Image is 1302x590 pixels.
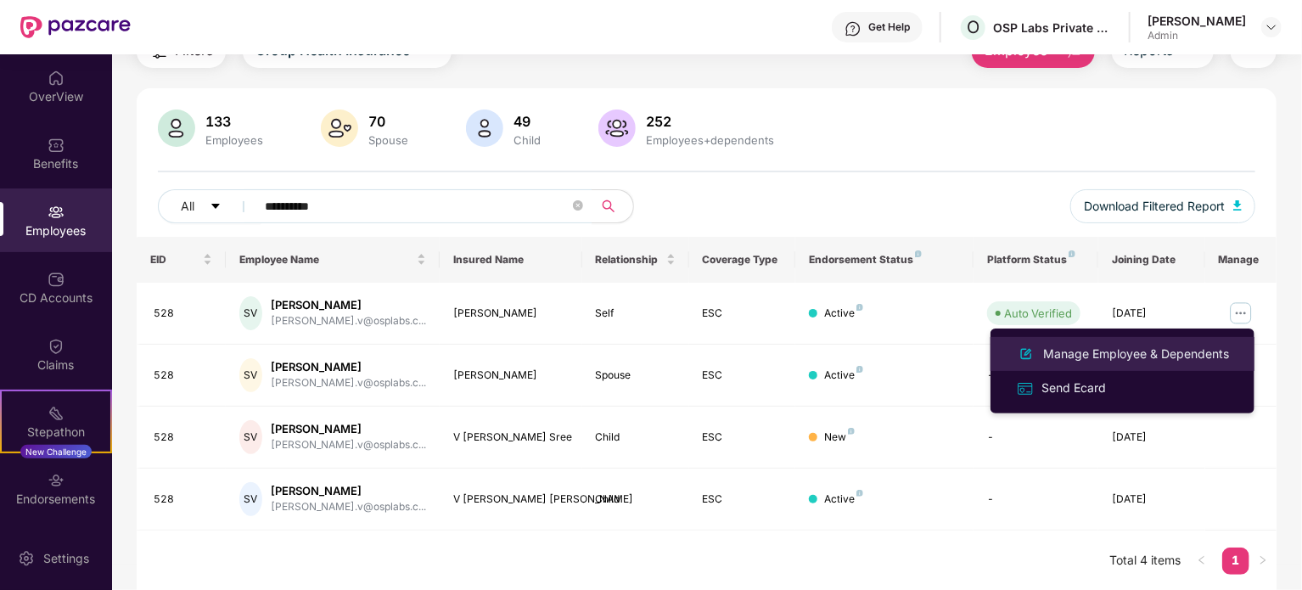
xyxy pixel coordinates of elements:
img: svg+xml;base64,PHN2ZyB4bWxucz0iaHR0cDovL3d3dy53My5vcmcvMjAwMC9zdmciIHdpZHRoPSI4IiBoZWlnaHQ9IjgiIH... [1069,250,1075,257]
img: svg+xml;base64,PHN2ZyBpZD0iQ0RfQWNjb3VudHMiIGRhdGEtbmFtZT0iQ0QgQWNjb3VudHMiIHhtbG5zPSJodHRwOi8vd3... [48,271,65,288]
li: Next Page [1249,548,1277,575]
span: search [592,199,625,213]
div: New Challenge [20,445,92,458]
div: Active [824,368,863,384]
span: All [181,197,194,216]
div: Child [596,430,676,446]
button: left [1188,548,1215,575]
img: svg+xml;base64,PHN2ZyBpZD0iSG9tZSIgeG1sbnM9Imh0dHA6Ly93d3cudzMub3JnLzIwMDAvc3ZnIiB3aWR0aD0iMjAiIG... [48,70,65,87]
img: New Pazcare Logo [20,16,131,38]
span: left [1197,555,1207,565]
div: Stepathon [2,424,110,441]
img: svg+xml;base64,PHN2ZyBpZD0iRHJvcGRvd24tMzJ4MzIiIHhtbG5zPSJodHRwOi8vd3d3LnczLm9yZy8yMDAwL3N2ZyIgd2... [1265,20,1278,34]
th: Insured Name [440,237,582,283]
div: 528 [154,306,212,322]
span: close-circle [573,200,583,211]
div: [PERSON_NAME].v@osplabs.c... [271,437,426,453]
div: Employees [202,133,267,147]
img: svg+xml;base64,PHN2ZyB4bWxucz0iaHR0cDovL3d3dy53My5vcmcvMjAwMC9zdmciIHdpZHRoPSI4IiBoZWlnaHQ9IjgiIH... [915,250,922,257]
img: svg+xml;base64,PHN2ZyB4bWxucz0iaHR0cDovL3d3dy53My5vcmcvMjAwMC9zdmciIHhtbG5zOnhsaW5rPSJodHRwOi8vd3... [1016,344,1036,364]
img: svg+xml;base64,PHN2ZyBpZD0iSGVscC0zMngzMiIgeG1sbnM9Imh0dHA6Ly93d3cudzMub3JnLzIwMDAvc3ZnIiB3aWR0aD... [845,20,861,37]
span: Employee Name [239,253,413,267]
div: 252 [643,113,777,130]
img: svg+xml;base64,PHN2ZyB4bWxucz0iaHR0cDovL3d3dy53My5vcmcvMjAwMC9zdmciIHdpZHRoPSI4IiBoZWlnaHQ9IjgiIH... [856,490,863,497]
img: svg+xml;base64,PHN2ZyB4bWxucz0iaHR0cDovL3d3dy53My5vcmcvMjAwMC9zdmciIHhtbG5zOnhsaW5rPSJodHRwOi8vd3... [321,110,358,147]
div: SV [239,482,262,516]
div: [PERSON_NAME] [271,297,426,313]
div: 528 [154,368,212,384]
img: svg+xml;base64,PHN2ZyB4bWxucz0iaHR0cDovL3d3dy53My5vcmcvMjAwMC9zdmciIHhtbG5zOnhsaW5rPSJodHRwOi8vd3... [466,110,503,147]
td: - [974,469,1098,531]
div: [PERSON_NAME].v@osplabs.c... [271,375,426,391]
div: 528 [154,492,212,508]
th: Employee Name [226,237,440,283]
div: SV [239,420,262,454]
div: 528 [154,430,212,446]
div: [PERSON_NAME] [271,359,426,375]
img: svg+xml;base64,PHN2ZyB4bWxucz0iaHR0cDovL3d3dy53My5vcmcvMjAwMC9zdmciIHdpZHRoPSIyMSIgaGVpZ2h0PSIyMC... [48,405,65,422]
div: [PERSON_NAME] [271,421,426,437]
img: svg+xml;base64,PHN2ZyB4bWxucz0iaHR0cDovL3d3dy53My5vcmcvMjAwMC9zdmciIHhtbG5zOnhsaW5rPSJodHRwOi8vd3... [1233,200,1242,211]
span: caret-down [210,200,222,214]
img: svg+xml;base64,PHN2ZyB4bWxucz0iaHR0cDovL3d3dy53My5vcmcvMjAwMC9zdmciIHdpZHRoPSIxNiIgaGVpZ2h0PSIxNi... [1016,379,1035,398]
div: [PERSON_NAME] [453,306,569,322]
span: close-circle [573,199,583,215]
div: Auto Verified [1004,305,1072,322]
span: EID [150,253,199,267]
div: [DATE] [1112,492,1192,508]
div: ESC [703,306,783,322]
img: svg+xml;base64,PHN2ZyB4bWxucz0iaHR0cDovL3d3dy53My5vcmcvMjAwMC9zdmciIHdpZHRoPSI4IiBoZWlnaHQ9IjgiIH... [856,366,863,373]
button: right [1249,548,1277,575]
img: svg+xml;base64,PHN2ZyB4bWxucz0iaHR0cDovL3d3dy53My5vcmcvMjAwMC9zdmciIHdpZHRoPSI4IiBoZWlnaHQ9IjgiIH... [856,304,863,311]
span: Download Filtered Report [1084,197,1225,216]
div: 49 [510,113,544,130]
div: Get Help [868,20,910,34]
div: Manage Employee & Dependents [1040,345,1232,363]
img: svg+xml;base64,PHN2ZyB4bWxucz0iaHR0cDovL3d3dy53My5vcmcvMjAwMC9zdmciIHhtbG5zOnhsaW5rPSJodHRwOi8vd3... [158,110,195,147]
th: Coverage Type [689,237,796,283]
div: Send Ecard [1038,379,1109,397]
div: Employees+dependents [643,133,777,147]
div: Spouse [596,368,676,384]
div: Child [596,492,676,508]
div: Child [510,133,544,147]
td: - [974,407,1098,469]
div: [DATE] [1112,306,1192,322]
div: [PERSON_NAME].v@osplabs.c... [271,313,426,329]
div: SV [239,358,262,392]
div: [PERSON_NAME].v@osplabs.c... [271,499,426,515]
div: Active [824,492,863,508]
img: svg+xml;base64,PHN2ZyB4bWxucz0iaHR0cDovL3d3dy53My5vcmcvMjAwMC9zdmciIHhtbG5zOnhsaW5rPSJodHRwOi8vd3... [598,110,636,147]
div: Platform Status [987,253,1085,267]
div: Spouse [365,133,412,147]
div: ESC [703,430,783,446]
th: Relationship [582,237,689,283]
li: 1 [1222,548,1249,575]
td: - [974,345,1098,407]
button: search [592,189,634,223]
th: EID [137,237,226,283]
img: svg+xml;base64,PHN2ZyBpZD0iQmVuZWZpdHMiIHhtbG5zPSJodHRwOi8vd3d3LnczLm9yZy8yMDAwL3N2ZyIgd2lkdGg9Ij... [48,137,65,154]
img: svg+xml;base64,PHN2ZyB4bWxucz0iaHR0cDovL3d3dy53My5vcmcvMjAwMC9zdmciIHdpZHRoPSI4IiBoZWlnaHQ9IjgiIH... [848,428,855,435]
span: O [967,17,979,37]
div: Settings [38,550,94,567]
img: svg+xml;base64,PHN2ZyBpZD0iU2V0dGluZy0yMHgyMCIgeG1sbnM9Imh0dHA6Ly93d3cudzMub3JnLzIwMDAvc3ZnIiB3aW... [18,550,35,567]
span: right [1258,555,1268,565]
div: [PERSON_NAME] [1148,13,1246,29]
div: V [PERSON_NAME] Sree [453,430,569,446]
div: ESC [703,492,783,508]
button: Download Filtered Report [1070,189,1255,223]
a: 1 [1222,548,1249,573]
div: Endorsement Status [809,253,960,267]
div: 70 [365,113,412,130]
li: Total 4 items [1110,548,1181,575]
li: Previous Page [1188,548,1215,575]
th: Manage [1205,237,1277,283]
div: 133 [202,113,267,130]
div: OSP Labs Private Limited [993,20,1112,36]
span: Relationship [596,253,663,267]
img: svg+xml;base64,PHN2ZyBpZD0iRW1wbG95ZWVzIiB4bWxucz0iaHR0cDovL3d3dy53My5vcmcvMjAwMC9zdmciIHdpZHRoPS... [48,204,65,221]
div: New [824,430,855,446]
img: manageButton [1227,300,1254,327]
div: [PERSON_NAME] [271,483,426,499]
